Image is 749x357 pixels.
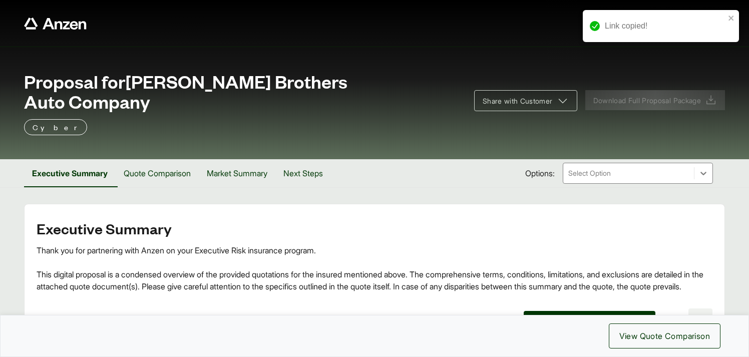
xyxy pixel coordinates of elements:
[605,20,725,32] div: Link copied!
[275,159,331,187] button: Next Steps
[24,18,87,30] a: Anzen website
[116,159,199,187] button: Quote Comparison
[728,14,735,22] button: close
[474,90,577,111] button: Share with Customer
[524,311,656,330] button: View Complete Quote Comparison
[483,96,553,106] span: Share with Customer
[37,244,712,292] div: Thank you for partnering with Anzen on your Executive Risk insurance program. This digital propos...
[619,330,710,342] span: View Quote Comparison
[199,159,275,187] button: Market Summary
[24,71,462,111] span: Proposal for [PERSON_NAME] Brothers Auto Company
[37,220,712,236] h2: Executive Summary
[24,159,116,187] button: Executive Summary
[33,121,79,133] p: Cyber
[525,167,555,179] span: Options:
[609,323,720,348] button: View Quote Comparison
